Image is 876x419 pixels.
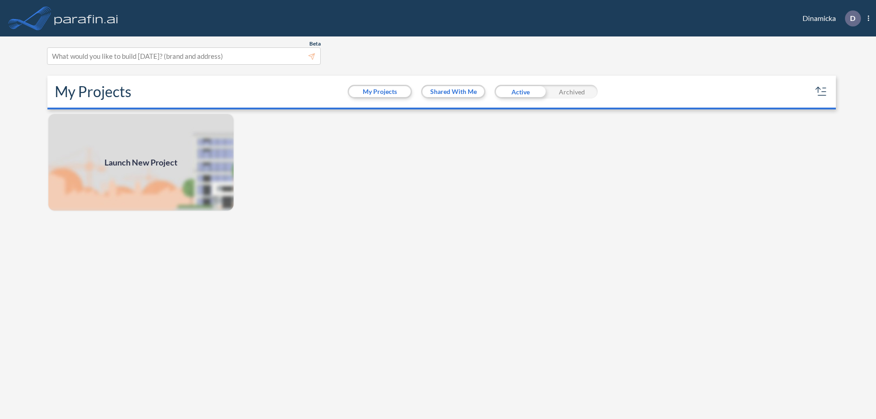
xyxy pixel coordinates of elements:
[309,40,321,47] span: Beta
[814,84,829,99] button: sort
[422,86,484,97] button: Shared With Me
[789,10,869,26] div: Dinamicka
[546,85,598,98] div: Archived
[55,83,131,100] h2: My Projects
[52,9,120,27] img: logo
[104,156,177,169] span: Launch New Project
[850,14,855,22] p: D
[349,86,411,97] button: My Projects
[47,113,235,212] a: Launch New Project
[47,113,235,212] img: add
[495,85,546,98] div: Active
